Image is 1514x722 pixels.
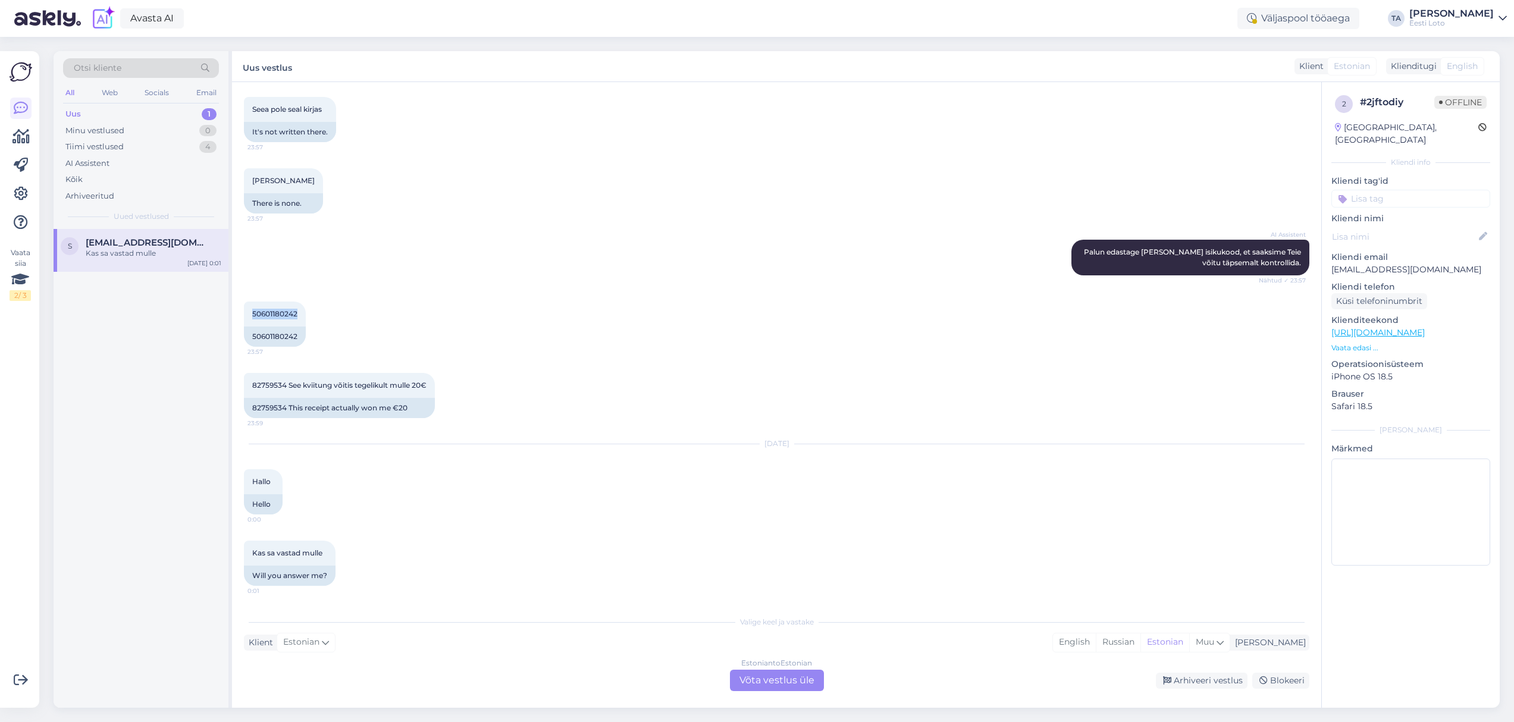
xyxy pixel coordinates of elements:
[247,143,292,152] span: 23:57
[1331,157,1490,168] div: Kliendi info
[1388,10,1405,27] div: TA
[252,381,427,390] span: 82759534 See kviitung võitis tegelikult mulle 20€
[1331,425,1490,435] div: [PERSON_NAME]
[1294,60,1324,73] div: Klient
[247,347,292,356] span: 23:57
[10,61,32,83] img: Askly Logo
[244,122,336,142] div: It's not written there.
[1334,60,1370,73] span: Estonian
[65,108,81,120] div: Uus
[252,176,315,185] span: [PERSON_NAME]
[730,670,824,691] div: Võta vestlus üle
[68,241,72,250] span: S
[1409,9,1494,18] div: [PERSON_NAME]
[244,636,273,649] div: Klient
[1331,314,1490,327] p: Klienditeekond
[1434,96,1487,109] span: Offline
[99,85,120,101] div: Web
[1331,190,1490,208] input: Lisa tag
[1331,293,1427,309] div: Küsi telefoninumbrit
[1332,230,1477,243] input: Lisa nimi
[244,617,1309,627] div: Valige keel ja vastake
[1331,358,1490,371] p: Operatsioonisüsteem
[1386,60,1437,73] div: Klienditugi
[244,566,336,586] div: Will you answer me?
[65,158,109,169] div: AI Assistent
[1331,281,1490,293] p: Kliendi telefon
[86,248,221,259] div: Kas sa vastad mulle
[1331,251,1490,263] p: Kliendi email
[252,309,297,318] span: 50601180242
[247,419,292,428] span: 23:59
[1096,633,1140,651] div: Russian
[1084,247,1303,267] span: Palun edastage [PERSON_NAME] isikukood, et saaksime Teie võitu täpsemalt kontrollida.
[1409,18,1494,28] div: Eesti Loto
[247,586,292,595] span: 0:01
[65,125,124,137] div: Minu vestlused
[247,515,292,524] span: 0:00
[252,548,322,557] span: Kas sa vastad mulle
[90,6,115,31] img: explore-ai
[1196,636,1214,647] span: Muu
[202,108,217,120] div: 1
[1342,99,1346,108] span: 2
[1156,673,1247,689] div: Arhiveeri vestlus
[1259,276,1306,285] span: Nähtud ✓ 23:57
[1230,636,1306,649] div: [PERSON_NAME]
[244,193,323,214] div: There is none.
[1252,673,1309,689] div: Blokeeri
[114,211,169,222] span: Uued vestlused
[1140,633,1189,651] div: Estonian
[244,327,306,347] div: 50601180242
[120,8,184,29] a: Avasta AI
[1409,9,1507,28] a: [PERSON_NAME]Eesti Loto
[1331,343,1490,353] p: Vaata edasi ...
[10,290,31,301] div: 2 / 3
[252,477,271,486] span: Hallo
[244,398,435,418] div: 82759534 This receipt actually won me €20
[1331,212,1490,225] p: Kliendi nimi
[252,105,322,114] span: Seea pole seal kirjas
[1447,60,1478,73] span: English
[1331,175,1490,187] p: Kliendi tag'id
[65,174,83,186] div: Kõik
[10,247,31,301] div: Vaata siia
[65,141,124,153] div: Tiimi vestlused
[1331,388,1490,400] p: Brauser
[65,190,114,202] div: Arhiveeritud
[1331,371,1490,383] p: iPhone OS 18.5
[86,237,209,248] span: Soomets13@gmail.com
[283,636,319,649] span: Estonian
[1237,8,1359,29] div: Väljaspool tööaega
[1261,230,1306,239] span: AI Assistent
[74,62,121,74] span: Otsi kliente
[1331,442,1490,455] p: Märkmed
[244,438,1309,449] div: [DATE]
[1335,121,1478,146] div: [GEOGRAPHIC_DATA], [GEOGRAPHIC_DATA]
[142,85,171,101] div: Socials
[187,259,221,268] div: [DATE] 0:01
[1331,327,1425,338] a: [URL][DOMAIN_NAME]
[1053,633,1096,651] div: English
[243,58,292,74] label: Uus vestlus
[244,494,283,514] div: Hello
[1360,95,1434,109] div: # 2jftodiy
[1331,263,1490,276] p: [EMAIL_ADDRESS][DOMAIN_NAME]
[194,85,219,101] div: Email
[199,125,217,137] div: 0
[63,85,77,101] div: All
[199,141,217,153] div: 4
[1331,400,1490,413] p: Safari 18.5
[247,214,292,223] span: 23:57
[741,658,812,668] div: Estonian to Estonian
